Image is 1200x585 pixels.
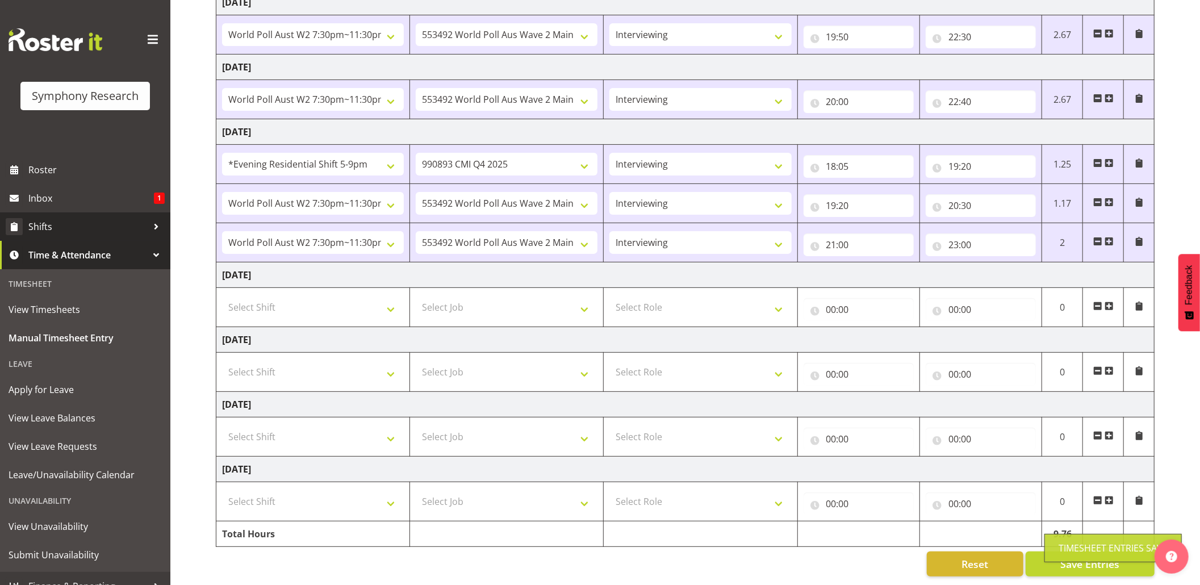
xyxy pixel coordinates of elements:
[3,324,168,352] a: Manual Timesheet Entry
[9,301,162,318] span: View Timesheets
[804,194,914,217] input: Click to select...
[216,55,1155,80] td: [DATE]
[1042,223,1083,262] td: 2
[1060,557,1119,571] span: Save Entries
[804,155,914,178] input: Click to select...
[926,90,1036,113] input: Click to select...
[154,193,165,204] span: 1
[804,90,914,113] input: Click to select...
[9,546,162,563] span: Submit Unavailability
[1178,254,1200,331] button: Feedback - Show survey
[1042,15,1083,55] td: 2.67
[3,375,168,404] a: Apply for Leave
[1042,353,1083,392] td: 0
[927,551,1023,576] button: Reset
[926,233,1036,256] input: Click to select...
[926,298,1036,321] input: Click to select...
[804,233,914,256] input: Click to select...
[1042,80,1083,119] td: 2.67
[804,298,914,321] input: Click to select...
[216,392,1155,417] td: [DATE]
[804,428,914,450] input: Click to select...
[9,438,162,455] span: View Leave Requests
[9,518,162,535] span: View Unavailability
[1042,145,1083,184] td: 1.25
[3,295,168,324] a: View Timesheets
[32,87,139,105] div: Symphony Research
[1042,521,1083,547] td: 9.76
[1042,482,1083,521] td: 0
[1042,288,1083,327] td: 0
[216,521,410,547] td: Total Hours
[1042,417,1083,457] td: 0
[926,155,1036,178] input: Click to select...
[3,432,168,461] a: View Leave Requests
[3,512,168,541] a: View Unavailability
[216,327,1155,353] td: [DATE]
[28,246,148,264] span: Time & Attendance
[216,119,1155,145] td: [DATE]
[9,466,162,483] span: Leave/Unavailability Calendar
[3,352,168,375] div: Leave
[9,409,162,427] span: View Leave Balances
[804,26,914,48] input: Click to select...
[3,461,168,489] a: Leave/Unavailability Calendar
[9,28,102,51] img: Rosterit website logo
[926,26,1036,48] input: Click to select...
[28,190,154,207] span: Inbox
[1184,265,1194,305] span: Feedback
[3,404,168,432] a: View Leave Balances
[1042,184,1083,223] td: 1.17
[804,363,914,386] input: Click to select...
[28,161,165,178] span: Roster
[804,492,914,515] input: Click to select...
[1166,551,1177,562] img: help-xxl-2.png
[926,492,1036,515] input: Click to select...
[1059,541,1168,555] div: Timesheet Entries Save
[961,557,988,571] span: Reset
[3,541,168,569] a: Submit Unavailability
[28,218,148,235] span: Shifts
[926,363,1036,386] input: Click to select...
[9,381,162,398] span: Apply for Leave
[3,272,168,295] div: Timesheet
[1026,551,1155,576] button: Save Entries
[216,457,1155,482] td: [DATE]
[926,428,1036,450] input: Click to select...
[926,194,1036,217] input: Click to select...
[3,489,168,512] div: Unavailability
[9,329,162,346] span: Manual Timesheet Entry
[216,262,1155,288] td: [DATE]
